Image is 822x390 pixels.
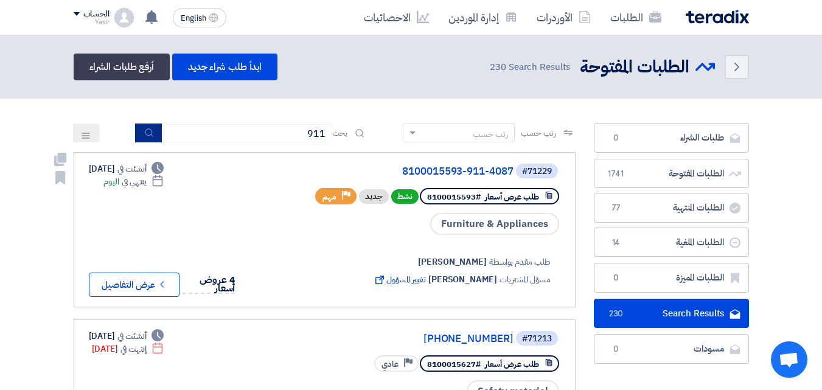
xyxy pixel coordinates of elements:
[74,54,170,80] a: أرفع طلبات الشراء
[485,358,539,370] span: طلب عرض أسعار
[609,202,624,214] span: 77
[594,228,749,257] a: الطلبات الملغية14
[122,175,147,188] span: ينتهي في
[427,191,481,203] span: #8100015593
[89,162,164,175] div: [DATE]
[322,191,336,203] span: مهم
[92,343,164,355] div: [DATE]
[354,3,439,32] a: الاحصائيات
[473,128,508,141] div: رتب حسب
[120,343,147,355] span: إنتهت في
[117,330,147,343] span: أنشئت في
[580,55,689,79] h2: الطلبات المفتوحة
[200,273,235,296] span: 4 عروض أسعار
[270,333,514,344] a: [PHONE_NUMBER]
[771,341,807,378] a: Open chat
[430,213,559,235] span: Furniture & Appliances
[609,237,624,249] span: 14
[522,167,552,176] div: #71229
[522,335,552,343] div: #71213
[428,273,497,286] span: [PERSON_NAME]
[594,299,749,329] a: Search Results230
[521,127,556,139] span: رتب حسب
[601,3,671,32] a: الطلبات
[609,308,624,320] span: 230
[609,132,624,144] span: 0
[427,358,481,370] span: #8100015627
[359,189,389,204] div: جديد
[439,3,527,32] a: إدارة الموردين
[609,272,624,284] span: 0
[181,14,206,23] span: English
[527,3,601,32] a: الأوردرات
[686,10,749,24] img: Teradix logo
[391,189,419,204] span: نشط
[500,273,551,286] span: مسؤل المشتريات
[490,60,569,74] span: Search Results
[173,8,226,27] button: English
[74,19,110,26] div: Yasir
[381,358,399,370] span: عادي
[609,343,624,355] span: 0
[103,175,164,188] div: اليوم
[594,123,749,153] a: طلبات الشراء0
[162,124,332,142] input: ابحث بعنوان أو رقم الطلب
[332,127,348,139] span: بحث
[485,191,539,203] span: طلب عرض أسعار
[89,330,164,343] div: [DATE]
[172,54,277,80] a: ابدأ طلب شراء جديد
[489,256,551,268] span: طلب مقدم بواسطة
[83,9,110,19] div: الحساب
[114,8,134,27] img: profile_test.png
[117,162,147,175] span: أنشئت في
[594,193,749,223] a: الطلبات المنتهية77
[594,334,749,364] a: مسودات0
[89,273,179,297] button: عرض التفاصيل
[418,256,487,268] span: [PERSON_NAME]
[594,159,749,189] a: الطلبات المفتوحة1741
[609,168,624,180] span: 1741
[490,60,506,74] span: 230
[270,166,514,177] a: 8100015593-911-4087
[373,273,426,286] span: تغيير المسؤول
[594,263,749,293] a: الطلبات المميزة0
